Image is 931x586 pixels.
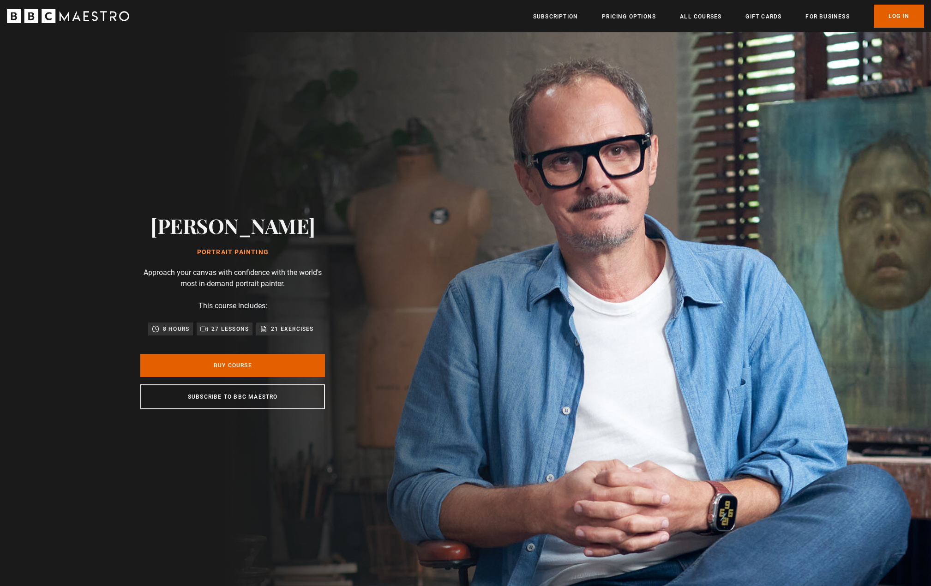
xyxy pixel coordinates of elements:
p: This course includes: [198,300,267,311]
a: Subscribe to BBC Maestro [140,384,325,409]
svg: BBC Maestro [7,9,129,23]
p: 8 hours [163,324,189,334]
h1: Portrait Painting [150,249,315,256]
a: Log In [874,5,924,28]
a: Subscription [533,12,578,21]
p: Approach your canvas with confidence with the world's most in-demand portrait painter. [140,267,325,289]
a: All Courses [680,12,721,21]
a: Buy Course [140,354,325,377]
p: 27 lessons [211,324,249,334]
a: Pricing Options [602,12,656,21]
a: For business [805,12,849,21]
nav: Primary [533,5,924,28]
a: Gift Cards [745,12,781,21]
h2: [PERSON_NAME] [150,214,315,237]
p: 21 exercises [271,324,313,334]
